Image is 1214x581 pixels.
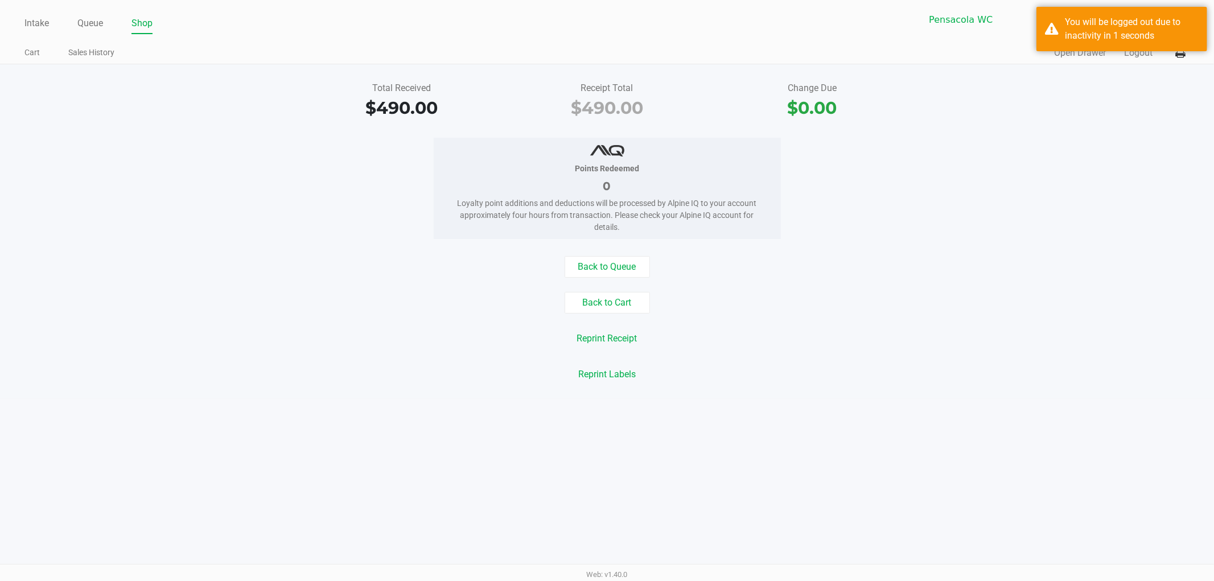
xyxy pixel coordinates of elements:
a: Queue [77,15,103,31]
a: Intake [24,15,49,31]
button: Reprint Labels [571,364,643,385]
div: Points Redeemed [451,163,764,175]
button: Back to Cart [565,292,650,314]
div: $490.00 [308,95,496,121]
button: Logout [1124,46,1153,60]
button: Reprint Receipt [570,328,645,349]
div: $490.00 [513,95,701,121]
button: Back to Queue [565,256,650,278]
button: Open Drawer [1054,46,1106,60]
div: You will be logged out due to inactivity in 1 seconds [1065,15,1199,43]
button: Select [1042,6,1063,33]
div: Change Due [718,81,907,95]
a: Cart [24,46,40,60]
span: Pensacola WC [929,13,1035,27]
div: Receipt Total [513,81,701,95]
div: 0 [451,178,764,195]
span: Web: v1.40.0 [587,570,628,579]
a: Sales History [68,46,114,60]
div: Total Received [308,81,496,95]
div: $0.00 [718,95,907,121]
div: Loyalty point additions and deductions will be processed by Alpine IQ to your account approximate... [451,197,764,233]
a: Shop [131,15,153,31]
